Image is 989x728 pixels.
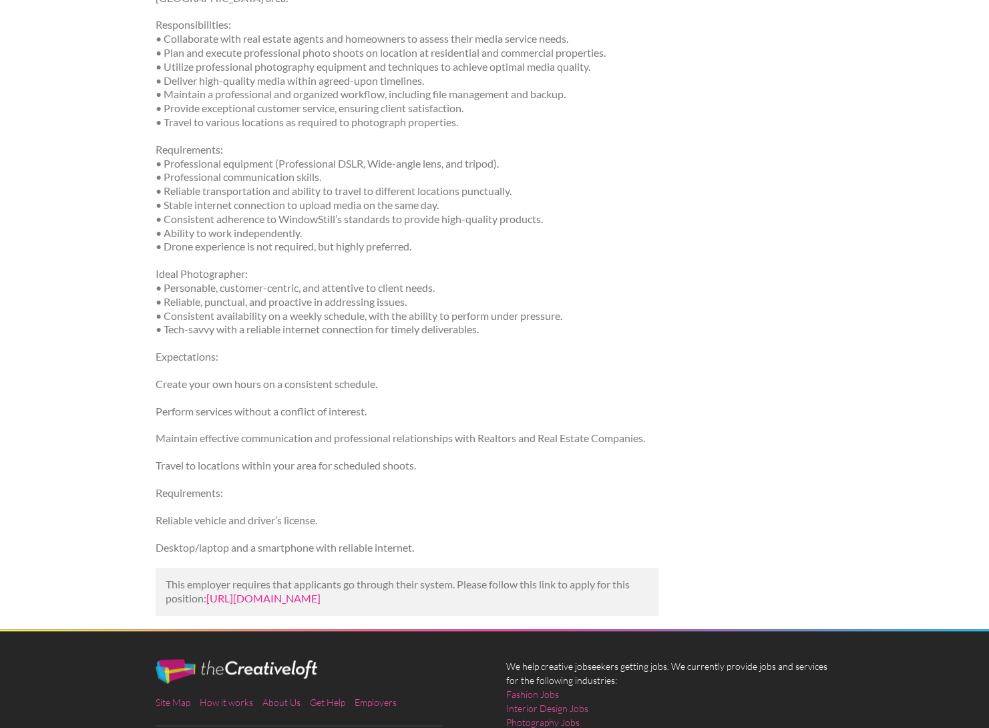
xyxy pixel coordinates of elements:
p: Perform services without a conflict of interest. [156,405,658,419]
p: Travel to locations within your area for scheduled shoots. [156,459,658,473]
img: The Creative Loft [156,659,317,683]
p: Responsibilities: • Collaborate with real estate agents and homeowners to assess their media serv... [156,18,658,129]
a: Fashion Jobs [506,687,559,701]
p: Reliable vehicle and driver’s license. [156,514,658,528]
a: Employers [355,697,397,708]
p: Maintain effective communication and professional relationships with Realtors and Real Estate Com... [156,431,658,445]
a: About Us [262,697,301,708]
a: Interior Design Jobs [506,701,588,715]
a: [URL][DOMAIN_NAME] [206,592,321,604]
a: How it works [200,697,253,708]
a: Get Help [310,697,345,708]
p: Create your own hours on a consistent schedule. [156,377,658,391]
p: Desktop/laptop and a smartphone with reliable internet. [156,541,658,555]
p: Requirements: [156,486,658,500]
p: Ideal Photographer: • Personable, customer-centric, and attentive to client needs. • Reliable, pu... [156,267,658,337]
a: Site Map [156,697,190,708]
p: Expectations: [156,350,658,364]
p: This employer requires that applicants go through their system. Please follow this link to apply ... [166,578,648,606]
p: Requirements: • Professional equipment (Professional DSLR, Wide-angle lens, and tripod). • Profes... [156,143,658,254]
